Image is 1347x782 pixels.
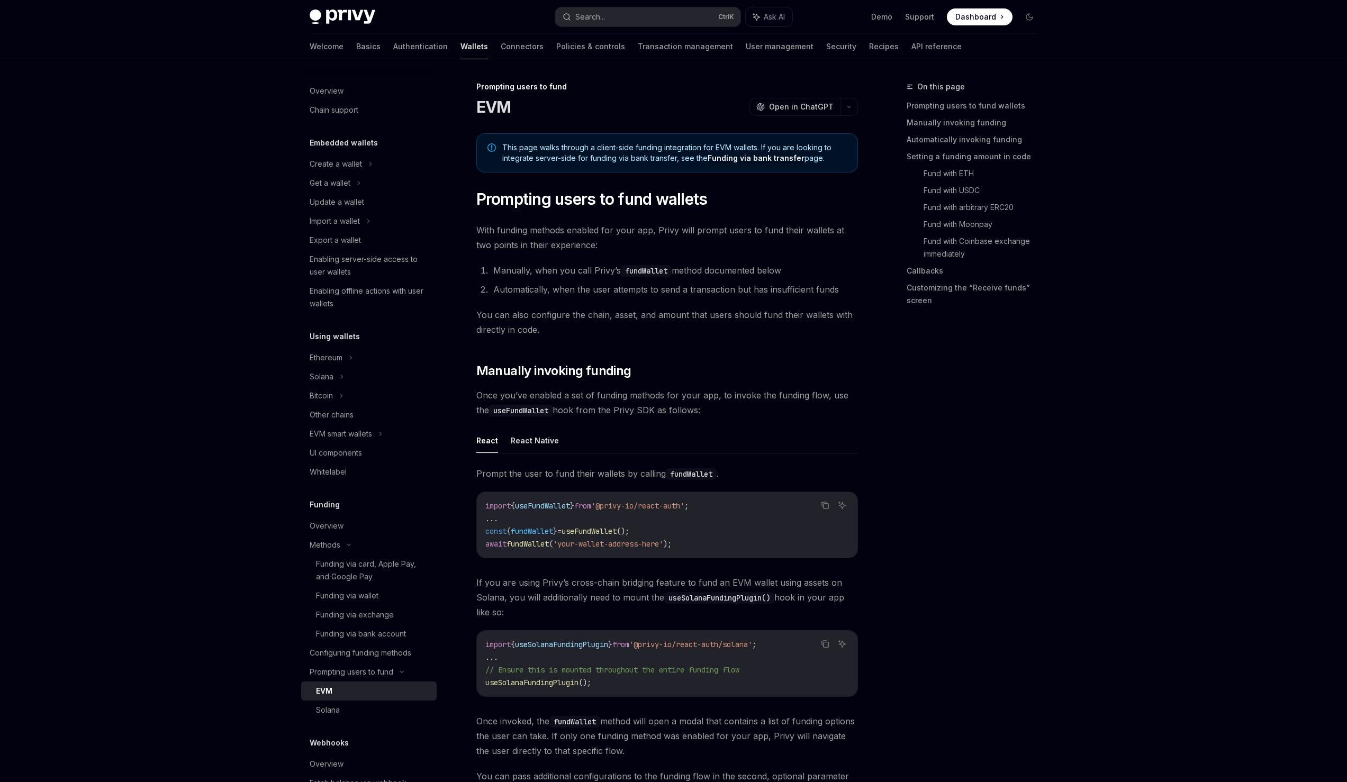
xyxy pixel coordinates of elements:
[310,428,372,440] div: EVM smart wallets
[310,498,340,511] h5: Funding
[476,97,511,116] h1: EVM
[485,501,511,511] span: import
[310,736,349,749] h5: Webhooks
[301,701,437,720] a: Solana
[749,98,840,116] button: Open in ChatGPT
[310,647,411,659] div: Configuring funding methods
[485,678,578,687] span: useSolanaFundingPlugin
[924,233,1046,262] a: Fund with Coinbase exchange immediately
[490,282,858,297] li: Automatically, when the user attempts to send a transaction but has insufficient funds
[818,498,832,512] button: Copy the contents from the code block
[310,10,375,24] img: dark logo
[924,216,1046,233] a: Fund with Moonpay
[301,624,437,643] a: Funding via bank account
[511,501,515,511] span: {
[485,665,739,675] span: // Ensure this is mounted throughout the entire funding flow
[476,466,858,481] span: Prompt the user to fund their wallets by calling .
[301,250,437,281] a: Enabling server-side access to user wallets
[485,526,507,536] span: const
[746,34,813,59] a: User management
[301,281,437,313] a: Enabling offline actions with user wallets
[608,640,612,649] span: }
[835,498,849,512] button: Ask AI
[684,501,689,511] span: ;
[310,520,343,532] div: Overview
[556,34,625,59] a: Policies & controls
[905,12,934,22] a: Support
[955,12,996,22] span: Dashboard
[310,85,343,97] div: Overview
[612,640,629,649] span: from
[310,285,430,310] div: Enabling offline actions with user wallets
[907,262,1046,279] a: Callbacks
[746,7,792,26] button: Ask AI
[310,253,430,278] div: Enabling server-side access to user wallets
[917,80,965,93] span: On this page
[310,539,340,551] div: Methods
[629,640,752,649] span: '@privy-io/react-auth/solana'
[562,526,617,536] span: useFundWallet
[310,389,333,402] div: Bitcoin
[501,34,544,59] a: Connectors
[489,405,553,416] code: useFundWallet
[557,526,562,536] span: =
[924,182,1046,199] a: Fund with USDC
[553,539,663,549] span: 'your-wallet-address-here'
[476,81,858,92] div: Prompting users to fund
[310,215,360,228] div: Import a wallet
[301,643,437,662] a: Configuring funding methods
[476,223,858,252] span: With funding methods enabled for your app, Privy will prompt users to fund their wallets at two p...
[769,102,834,112] span: Open in ChatGPT
[310,330,360,343] h5: Using wallets
[476,714,858,758] span: Once invoked, the method will open a modal that contains a list of funding options the user can t...
[301,405,437,424] a: Other chains
[511,526,553,536] span: fundWallet
[476,307,858,337] span: You can also configure the chain, asset, and amount that users should fund their wallets with dir...
[507,526,511,536] span: {
[826,34,856,59] a: Security
[664,592,774,604] code: useSolanaFundingPlugin()
[555,7,740,26] button: Search...CtrlK
[818,637,832,651] button: Copy the contents from the code block
[764,12,785,22] span: Ask AI
[511,640,515,649] span: {
[310,666,393,678] div: Prompting users to fund
[666,468,717,480] code: fundWallet
[511,428,559,453] button: React Native
[515,640,608,649] span: useSolanaFundingPlugin
[476,388,858,417] span: Once you’ve enabled a set of funding methods for your app, to invoke the funding flow, use the ho...
[301,516,437,535] a: Overview
[316,704,340,716] div: Solana
[476,362,631,379] span: Manually invoking funding
[310,234,361,247] div: Export a wallet
[549,716,600,728] code: fundWallet
[485,514,498,523] span: ...
[301,754,437,774] a: Overview
[718,13,734,21] span: Ctrl K
[485,640,511,649] span: import
[869,34,899,59] a: Recipes
[301,193,437,212] a: Update a wallet
[301,462,437,481] a: Whitelabel
[310,351,342,364] div: Ethereum
[835,637,849,651] button: Ask AI
[310,370,333,383] div: Solana
[301,101,437,120] a: Chain support
[907,148,1046,165] a: Setting a funding amount in code
[507,539,549,549] span: fundWallet
[947,8,1012,25] a: Dashboard
[476,575,858,620] span: If you are using Privy’s cross-chain bridging feature to fund an EVM wallet using assets on Solan...
[301,586,437,605] a: Funding via wallet
[301,443,437,462] a: UI components
[301,81,437,101] a: Overview
[310,466,347,478] div: Whitelabel
[310,408,354,421] div: Other chains
[570,501,574,511] span: }
[502,142,847,163] span: This page walks through a client-side funding integration for EVM wallets. If you are looking to ...
[310,104,358,116] div: Chain support
[316,589,378,602] div: Funding via wallet
[490,263,858,278] li: Manually, when you call Privy’s method documented below
[621,265,672,277] code: fundWallet
[301,231,437,250] a: Export a wallet
[907,279,1046,309] a: Customizing the “Receive funds” screen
